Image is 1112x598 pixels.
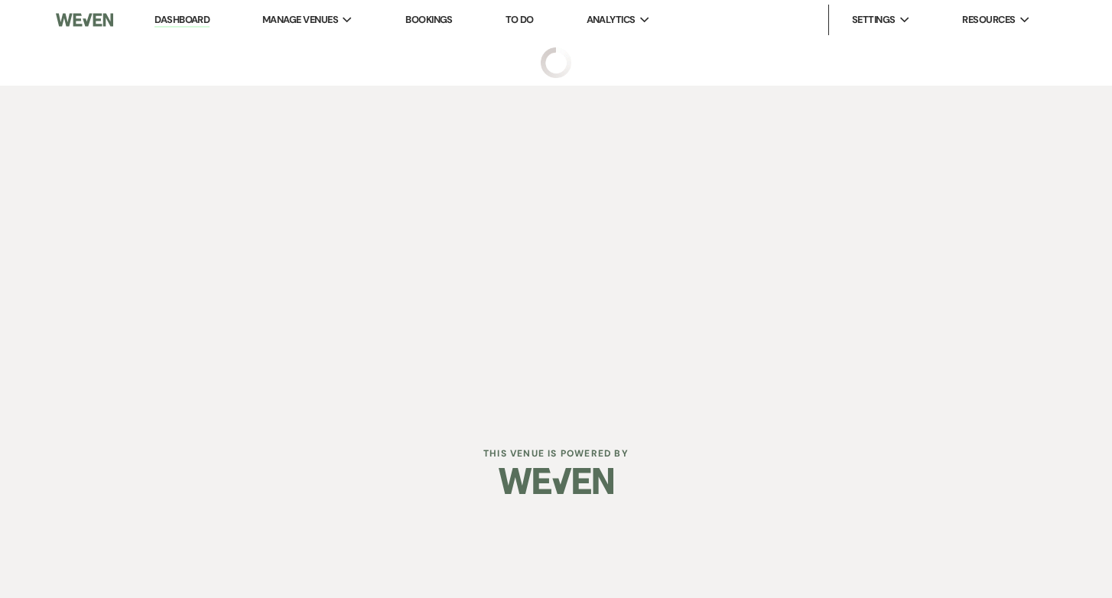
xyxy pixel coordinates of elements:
[962,12,1015,28] span: Resources
[56,4,113,36] img: Weven Logo
[154,13,210,28] a: Dashboard
[405,13,453,26] a: Bookings
[587,12,636,28] span: Analytics
[506,13,534,26] a: To Do
[852,12,896,28] span: Settings
[541,47,571,78] img: loading spinner
[262,12,338,28] span: Manage Venues
[499,454,613,508] img: Weven Logo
